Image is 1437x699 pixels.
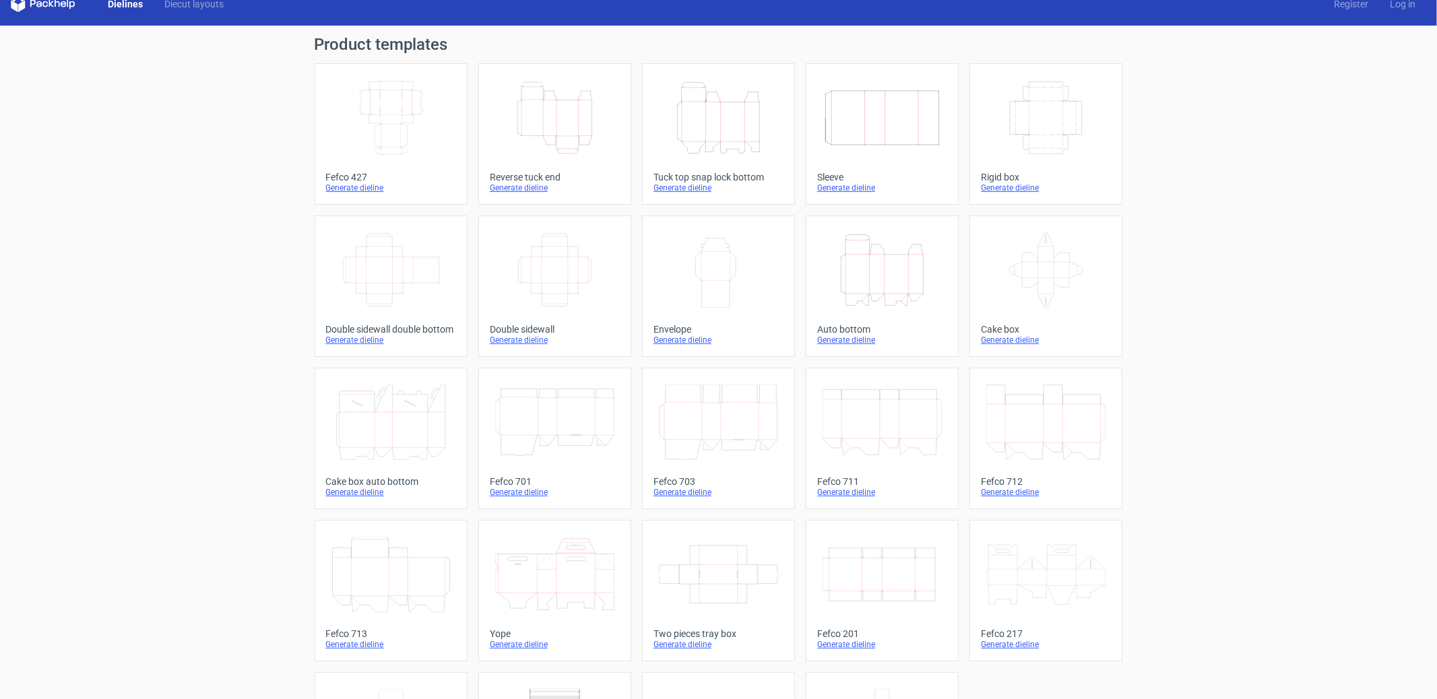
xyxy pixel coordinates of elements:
[817,476,947,487] div: Fefco 711
[315,63,468,205] a: Fefco 427Generate dieline
[490,324,620,335] div: Double sidewall
[653,172,784,182] div: Tuck top snap lock bottom
[653,324,784,335] div: Envelope
[653,182,784,193] div: Generate dieline
[326,172,456,182] div: Fefco 427
[326,476,456,487] div: Cake box auto bottom
[478,215,631,357] a: Double sidewallGenerate dieline
[478,520,631,661] a: YopeGenerate dieline
[326,335,456,345] div: Generate dieline
[326,628,456,639] div: Fefco 713
[315,215,468,357] a: Double sidewall double bottomGenerate dieline
[969,63,1122,205] a: Rigid boxGenerate dieline
[969,215,1122,357] a: Cake boxGenerate dieline
[817,487,947,498] div: Generate dieline
[981,172,1111,182] div: Rigid box
[806,520,959,661] a: Fefco 201Generate dieline
[981,182,1111,193] div: Generate dieline
[981,487,1111,498] div: Generate dieline
[490,487,620,498] div: Generate dieline
[806,368,959,509] a: Fefco 711Generate dieline
[969,520,1122,661] a: Fefco 217Generate dieline
[642,368,795,509] a: Fefco 703Generate dieline
[817,324,947,335] div: Auto bottom
[490,639,620,650] div: Generate dieline
[817,335,947,345] div: Generate dieline
[981,476,1111,487] div: Fefco 712
[806,215,959,357] a: Auto bottomGenerate dieline
[490,335,620,345] div: Generate dieline
[326,487,456,498] div: Generate dieline
[653,476,784,487] div: Fefco 703
[490,182,620,193] div: Generate dieline
[981,335,1111,345] div: Generate dieline
[642,520,795,661] a: Two pieces tray boxGenerate dieline
[817,639,947,650] div: Generate dieline
[981,324,1111,335] div: Cake box
[817,172,947,182] div: Sleeve
[981,628,1111,639] div: Fefco 217
[315,368,468,509] a: Cake box auto bottomGenerate dieline
[490,476,620,487] div: Fefco 701
[315,520,468,661] a: Fefco 713Generate dieline
[326,182,456,193] div: Generate dieline
[326,324,456,335] div: Double sidewall double bottom
[326,639,456,650] div: Generate dieline
[653,487,784,498] div: Generate dieline
[653,639,784,650] div: Generate dieline
[969,368,1122,509] a: Fefco 712Generate dieline
[817,182,947,193] div: Generate dieline
[478,63,631,205] a: Reverse tuck endGenerate dieline
[653,335,784,345] div: Generate dieline
[478,368,631,509] a: Fefco 701Generate dieline
[490,172,620,182] div: Reverse tuck end
[653,628,784,639] div: Two pieces tray box
[981,639,1111,650] div: Generate dieline
[490,628,620,639] div: Yope
[642,215,795,357] a: EnvelopeGenerate dieline
[315,36,1123,53] h1: Product templates
[817,628,947,639] div: Fefco 201
[642,63,795,205] a: Tuck top snap lock bottomGenerate dieline
[806,63,959,205] a: SleeveGenerate dieline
